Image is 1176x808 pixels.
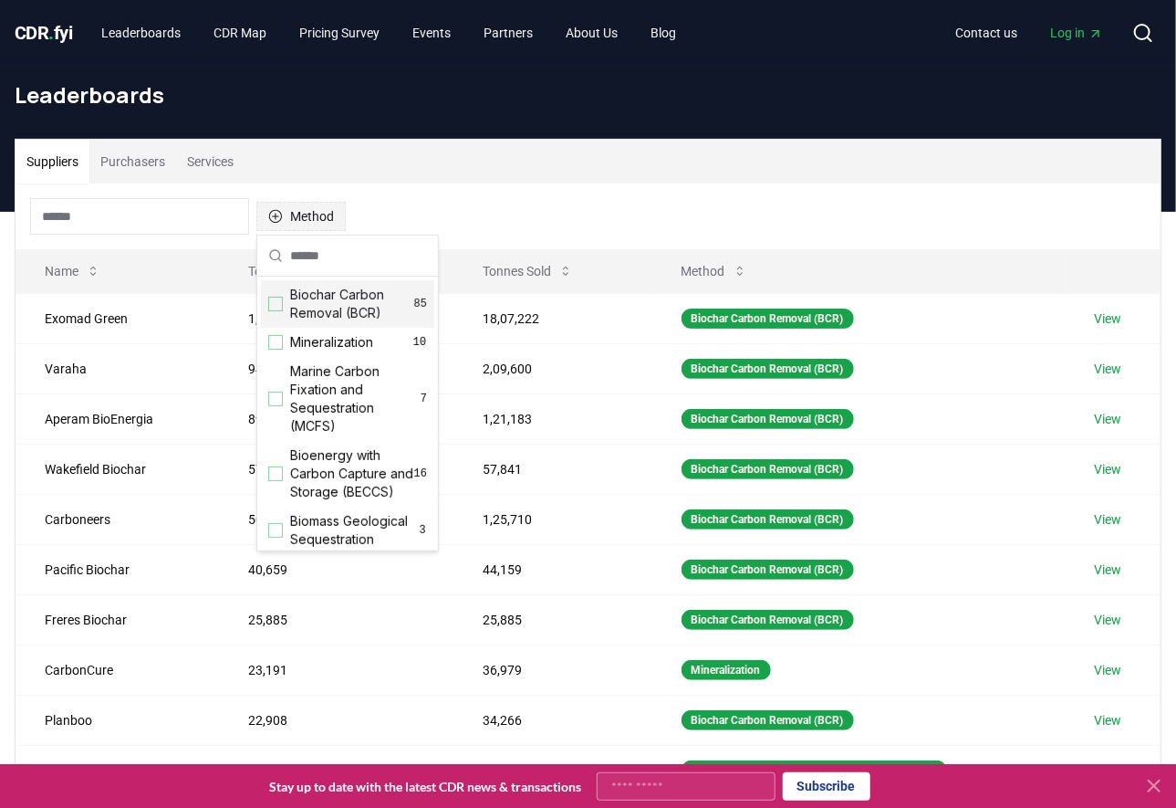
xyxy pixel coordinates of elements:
[1095,561,1122,579] a: View
[941,16,1118,49] nav: Main
[176,140,245,184] button: Services
[682,509,854,530] div: Biochar Carbon Removal (BCR)
[290,362,421,435] span: Marine Carbon Fixation and Sequestration (MCFS)
[682,459,854,479] div: Biochar Carbon Removal (BCR)
[682,761,947,781] div: Marine Carbon Fixation and Sequestration (MCFS)
[1095,310,1122,328] a: View
[16,343,219,394] td: Varaha
[1095,460,1122,478] a: View
[453,394,652,444] td: 1,21,183
[15,80,1161,110] h1: Leaderboards
[16,544,219,594] td: Pacific Biochar
[453,444,652,494] td: 57,841
[399,16,466,49] a: Events
[453,293,652,343] td: 18,07,222
[470,16,548,49] a: Partners
[16,494,219,544] td: Carboneers
[667,253,762,289] button: Method
[256,202,346,231] button: Method
[219,695,453,745] td: 22,908
[16,695,219,745] td: Planboo
[453,594,652,645] td: 25,885
[49,22,55,44] span: .
[682,409,854,429] div: Biochar Carbon Removal (BCR)
[30,253,115,289] button: Name
[15,22,73,44] span: CDR fyi
[414,297,427,311] span: 85
[453,695,652,745] td: 34,266
[418,523,427,538] span: 3
[89,140,176,184] button: Purchasers
[200,16,282,49] a: CDR Map
[290,512,418,549] span: Biomass Geological Sequestration
[414,467,427,481] span: 16
[16,645,219,695] td: CarbonCure
[219,394,453,444] td: 89,298
[1095,360,1122,378] a: View
[290,333,373,352] span: Mineralization
[412,335,427,350] span: 10
[1095,611,1122,629] a: View
[1095,410,1122,428] a: View
[682,710,854,730] div: Biochar Carbon Removal (BCR)
[1050,24,1103,42] span: Log in
[16,140,89,184] button: Suppliers
[219,544,453,594] td: 40,659
[219,444,453,494] td: 57,833
[682,560,854,580] div: Biochar Carbon Removal (BCR)
[941,16,1032,49] a: Contact us
[15,20,73,46] a: CDR.fyi
[219,494,453,544] td: 50,515
[219,645,453,695] td: 23,191
[16,394,219,444] td: Aperam BioEnergia
[286,16,395,49] a: Pricing Survey
[453,745,652,795] td: 28,302
[219,293,453,343] td: 1,74,771
[682,610,854,630] div: Biochar Carbon Removal (BCR)
[682,309,854,329] div: Biochar Carbon Removal (BCR)
[234,253,380,289] button: Tonnes Delivered
[290,446,414,501] span: Bioenergy with Carbon Capture and Storage (BECCS)
[1095,661,1122,679] a: View
[682,660,771,680] div: Mineralization
[1036,16,1118,49] a: Log in
[421,392,427,406] span: 7
[453,343,652,394] td: 2,09,600
[219,343,453,394] td: 94,267
[682,359,854,379] div: Biochar Carbon Removal (BCR)
[453,544,652,594] td: 44,159
[16,293,219,343] td: Exomad Green
[1095,761,1122,780] a: View
[88,16,196,49] a: Leaderboards
[16,444,219,494] td: Wakefield Biochar
[219,594,453,645] td: 25,885
[552,16,633,49] a: About Us
[1095,510,1122,529] a: View
[453,494,652,544] td: 1,25,710
[1095,711,1122,729] a: View
[16,594,219,645] td: Freres Biochar
[290,286,414,322] span: Biochar Carbon Removal (BCR)
[16,745,219,795] td: Running Tide
[637,16,692,49] a: Blog
[453,645,652,695] td: 36,979
[219,745,453,795] td: 22,880
[468,253,588,289] button: Tonnes Sold
[88,16,692,49] nav: Main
